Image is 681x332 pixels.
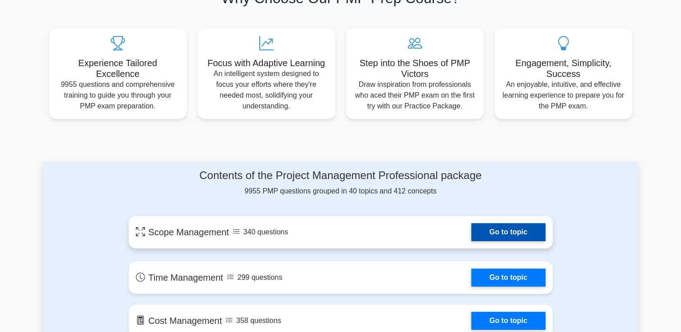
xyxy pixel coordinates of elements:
a: Go to topic [471,223,545,241]
h5: Experience Tailored Excellence [56,58,180,79]
a: Go to topic [471,269,545,287]
h5: Engagement, Simplicity, Success [502,58,625,79]
p: An enjoyable, intuitive, and effective learning experience to prepare you for the PMP exam. [502,79,625,112]
h5: Focus with Adaptive Learning [205,58,328,68]
h4: Contents of the Project Management Professional package [129,169,553,182]
p: An intelligent system designed to focus your efforts where they're needed most, solidifying your ... [205,68,328,112]
a: Go to topic [471,312,545,330]
p: 9955 questions and comprehensive training to guide you through your PMP exam preparation. [56,79,180,112]
p: Draw inspiration from professionals who aced their PMP exam on the first try with our Practice Pa... [353,79,477,112]
h5: Step into the Shoes of PMP Victors [353,58,477,79]
div: 9955 PMP questions grouped in 40 topics and 412 concepts [129,169,553,197]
